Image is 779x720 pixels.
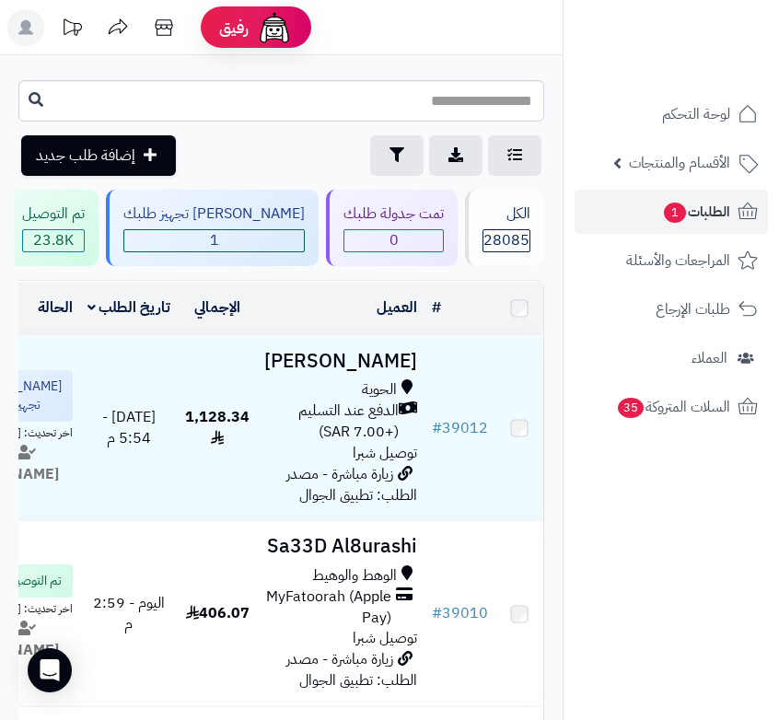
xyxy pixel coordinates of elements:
[575,385,768,429] a: السلات المتروكة35
[185,406,250,449] span: 1,128.34
[617,397,645,419] span: 35
[432,296,441,319] a: #
[102,406,156,449] span: [DATE] - 5:54 م
[194,296,240,319] a: الإجمالي
[87,296,171,319] a: تاريخ الطلب
[264,586,391,629] span: MyFatoorah (Apple Pay)
[575,92,768,136] a: لوحة التحكم
[692,345,727,371] span: العملاء
[483,230,529,251] span: 28085
[186,602,250,624] span: 406.07
[286,648,417,691] span: زيارة مباشرة - مصدر الطلب: تطبيق الجوال
[124,230,304,251] span: 1
[575,336,768,380] a: العملاء
[575,190,768,234] a: الطلبات1
[483,203,530,225] div: الكل
[23,230,84,251] span: 23.8K
[28,648,72,692] div: Open Intercom Messenger
[343,203,444,225] div: تمت جدولة طلبك
[432,417,488,439] a: #39012
[93,592,165,635] span: اليوم - 2:59 م
[362,379,397,401] span: الحوية
[575,287,768,331] a: طلبات الإرجاع
[49,9,95,51] a: تحديثات المنصة
[312,565,397,586] span: الوهط والوهيط
[102,190,322,266] a: [PERSON_NAME] تجهيز طلبك 1
[219,17,249,39] span: رفيق
[432,602,442,624] span: #
[322,190,461,266] a: تمت جدولة طلبك 0
[353,627,417,649] span: توصيل شبرا
[23,230,84,251] div: 23845
[626,248,730,273] span: المراجعات والأسئلة
[123,203,305,225] div: [PERSON_NAME] تجهيز طلبك
[286,463,417,506] span: زيارة مباشرة - مصدر الطلب: تطبيق الجوال
[575,238,768,283] a: المراجعات والأسئلة
[7,572,62,590] span: تم التوصيل
[38,296,73,319] a: الحالة
[461,190,548,266] a: الكل28085
[1,190,102,266] a: تم التوصيل 23.8K
[256,9,293,46] img: ai-face.png
[264,351,417,372] h3: [PERSON_NAME]
[264,401,399,443] span: الدفع عند التسليم (+7.00 SAR)
[353,442,417,464] span: توصيل شبرا
[432,417,442,439] span: #
[432,602,488,624] a: #39010
[616,394,730,420] span: السلات المتروكة
[629,150,730,176] span: الأقسام والمنتجات
[264,536,417,557] h3: Sa33D Al8urashi
[662,101,730,127] span: لوحة التحكم
[22,203,85,225] div: تم التوصيل
[654,14,762,52] img: logo-2.png
[21,135,176,176] a: إضافة طلب جديد
[663,202,687,224] span: 1
[377,296,417,319] a: العميل
[656,296,730,322] span: طلبات الإرجاع
[36,145,135,167] span: إضافة طلب جديد
[662,199,730,225] span: الطلبات
[344,230,443,251] span: 0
